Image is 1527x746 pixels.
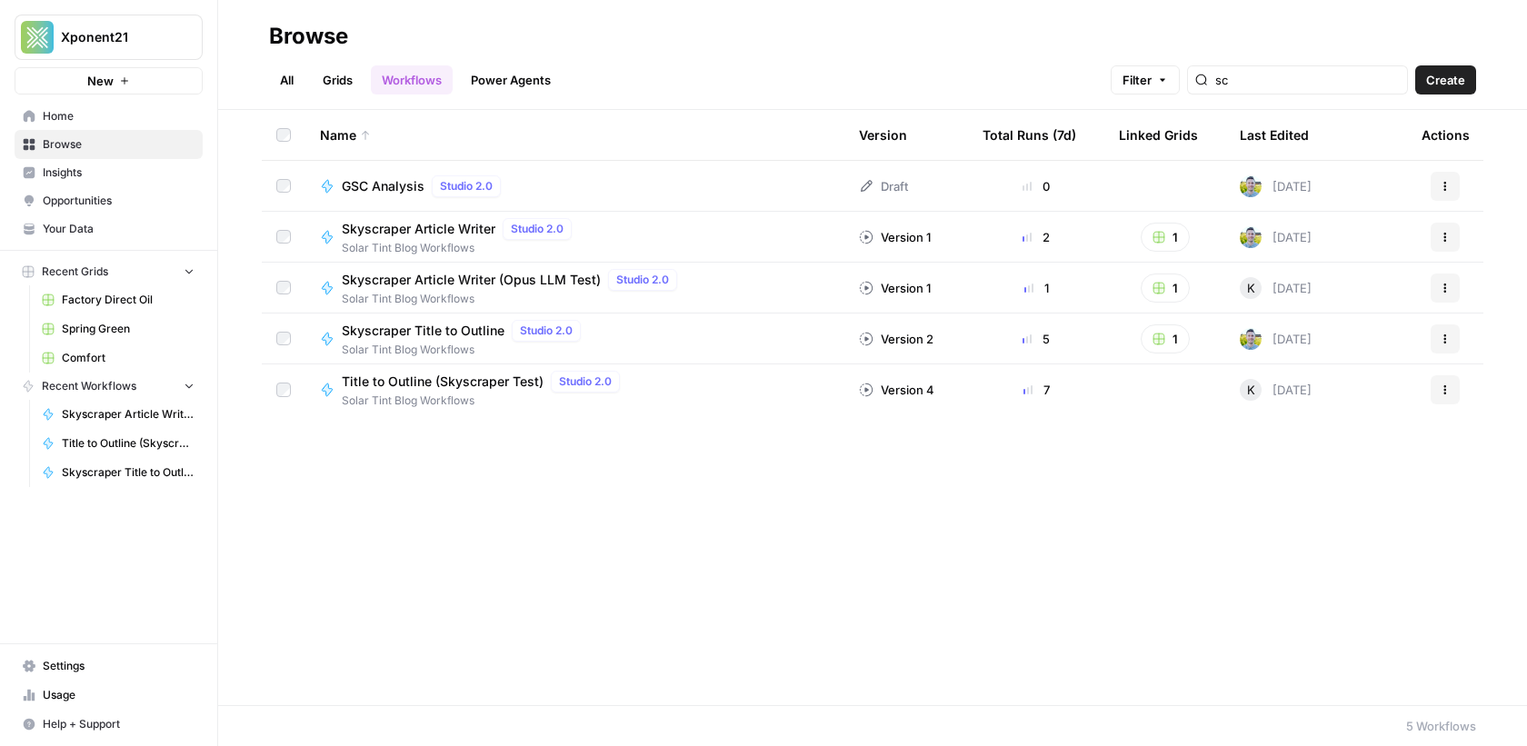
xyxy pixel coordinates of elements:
[1240,175,1262,197] img: 7o9iy2kmmc4gt2vlcbjqaas6vz7k
[1240,226,1262,248] img: 7o9iy2kmmc4gt2vlcbjqaas6vz7k
[15,130,203,159] a: Browse
[43,193,195,209] span: Opportunities
[1240,328,1312,350] div: [DATE]
[15,681,203,710] a: Usage
[342,291,684,307] span: Solar Tint Blog Workflows
[34,343,203,373] a: Comfort
[15,102,203,131] a: Home
[859,110,907,160] div: Version
[342,271,601,289] span: Skyscraper Article Writer (Opus LLM Test)
[1141,223,1190,252] button: 1
[983,381,1090,399] div: 7
[320,371,830,409] a: Title to Outline (Skyscraper Test)Studio 2.0Solar Tint Blog Workflows
[62,435,195,452] span: Title to Outline (Skyscraper Test)
[859,330,933,348] div: Version 2
[1240,226,1312,248] div: [DATE]
[342,322,504,340] span: Skyscraper Title to Outline
[15,373,203,400] button: Recent Workflows
[1141,274,1190,303] button: 1
[320,175,830,197] a: GSC AnalysisStudio 2.0
[15,15,203,60] button: Workspace: Xponent21
[62,406,195,423] span: Skyscraper Article Writer (Opus LLM Test)
[983,228,1090,246] div: 2
[342,342,588,358] span: Solar Tint Blog Workflows
[43,687,195,703] span: Usage
[320,218,830,256] a: Skyscraper Article WriterStudio 2.0Solar Tint Blog Workflows
[460,65,562,94] a: Power Agents
[983,177,1090,195] div: 0
[43,164,195,181] span: Insights
[342,177,424,195] span: GSC Analysis
[269,65,304,94] a: All
[43,136,195,153] span: Browse
[1426,71,1465,89] span: Create
[269,22,348,51] div: Browse
[1415,65,1476,94] button: Create
[34,285,203,314] a: Factory Direct Oil
[371,65,453,94] a: Workflows
[15,710,203,739] button: Help + Support
[520,323,573,339] span: Studio 2.0
[1240,110,1309,160] div: Last Edited
[1422,110,1470,160] div: Actions
[15,652,203,681] a: Settings
[62,292,195,308] span: Factory Direct Oil
[312,65,364,94] a: Grids
[21,21,54,54] img: Xponent21 Logo
[1111,65,1180,94] button: Filter
[62,464,195,481] span: Skyscraper Title to Outline
[983,279,1090,297] div: 1
[1119,110,1198,160] div: Linked Grids
[61,28,171,46] span: Xponent21
[983,330,1090,348] div: 5
[342,373,544,391] span: Title to Outline (Skyscraper Test)
[34,429,203,458] a: Title to Outline (Skyscraper Test)
[87,72,114,90] span: New
[34,400,203,429] a: Skyscraper Article Writer (Opus LLM Test)
[1240,328,1262,350] img: 7o9iy2kmmc4gt2vlcbjqaas6vz7k
[342,393,627,409] span: Solar Tint Blog Workflows
[320,320,830,358] a: Skyscraper Title to OutlineStudio 2.0Solar Tint Blog Workflows
[559,373,612,390] span: Studio 2.0
[62,321,195,337] span: Spring Green
[983,110,1076,160] div: Total Runs (7d)
[1406,717,1476,735] div: 5 Workflows
[1247,279,1255,297] span: K
[15,214,203,244] a: Your Data
[859,381,934,399] div: Version 4
[43,108,195,124] span: Home
[1123,71,1152,89] span: Filter
[320,110,830,160] div: Name
[42,378,136,394] span: Recent Workflows
[15,158,203,187] a: Insights
[34,458,203,487] a: Skyscraper Title to Outline
[511,221,564,237] span: Studio 2.0
[34,314,203,343] a: Spring Green
[15,67,203,94] button: New
[43,658,195,674] span: Settings
[15,258,203,285] button: Recent Grids
[440,178,493,194] span: Studio 2.0
[62,350,195,366] span: Comfort
[42,264,108,280] span: Recent Grids
[859,177,908,195] div: Draft
[859,279,931,297] div: Version 1
[342,240,579,256] span: Solar Tint Blog Workflows
[15,186,203,215] a: Opportunities
[43,221,195,237] span: Your Data
[1141,324,1190,353] button: 1
[1247,381,1255,399] span: K
[1240,175,1312,197] div: [DATE]
[43,716,195,732] span: Help + Support
[859,228,931,246] div: Version 1
[1240,379,1312,401] div: [DATE]
[342,220,495,238] span: Skyscraper Article Writer
[1240,277,1312,299] div: [DATE]
[616,272,669,288] span: Studio 2.0
[1215,71,1400,89] input: Search
[320,269,830,307] a: Skyscraper Article Writer (Opus LLM Test)Studio 2.0Solar Tint Blog Workflows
